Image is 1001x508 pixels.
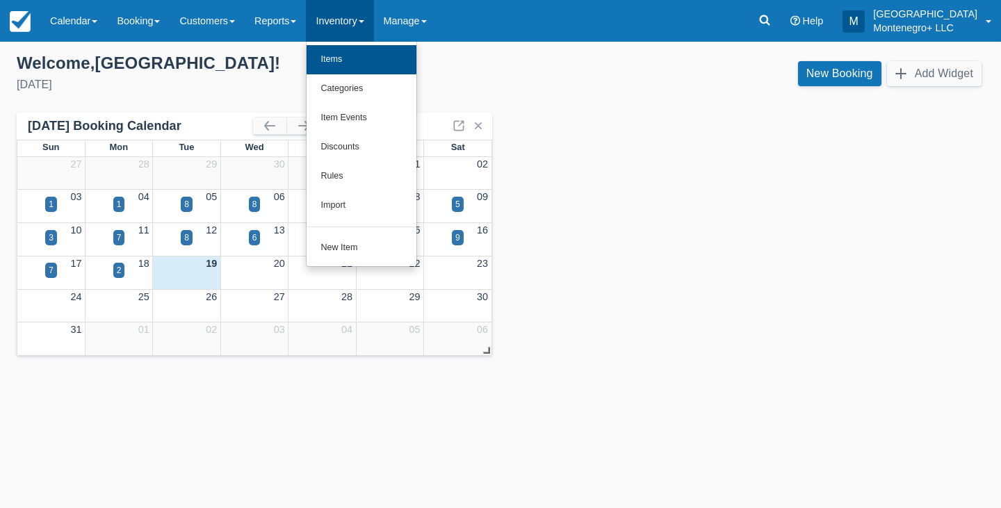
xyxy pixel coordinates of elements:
[138,324,149,335] a: 01
[206,291,217,302] a: 26
[477,191,488,202] a: 09
[477,324,488,335] a: 06
[206,324,217,335] a: 02
[274,324,285,335] a: 03
[341,258,352,269] a: 21
[477,158,488,170] a: 02
[70,224,81,236] a: 10
[10,11,31,32] img: checkfront-main-nav-mini-logo.png
[306,42,417,267] ul: Inventory
[138,258,149,269] a: 18
[798,61,881,86] a: New Booking
[206,158,217,170] a: 29
[409,258,421,269] a: 22
[477,291,488,302] a: 30
[184,198,189,211] div: 8
[138,291,149,302] a: 25
[117,231,122,244] div: 7
[455,198,460,211] div: 5
[451,142,465,152] span: Sat
[138,158,149,170] a: 28
[252,198,257,211] div: 8
[70,324,81,335] a: 31
[887,61,982,86] button: Add Widget
[49,198,54,211] div: 1
[184,231,189,244] div: 8
[274,191,285,202] a: 06
[245,142,263,152] span: Wed
[49,231,54,244] div: 3
[873,21,977,35] p: Montenegro+ LLC
[252,231,257,244] div: 6
[409,291,421,302] a: 29
[274,158,285,170] a: 30
[70,191,81,202] a: 03
[477,258,488,269] a: 23
[17,76,489,93] div: [DATE]
[179,142,194,152] span: Tue
[307,133,416,162] a: Discounts
[341,324,352,335] a: 04
[138,224,149,236] a: 11
[42,142,59,152] span: Sun
[28,118,253,134] div: [DATE] Booking Calendar
[790,16,800,26] i: Help
[477,224,488,236] a: 16
[117,198,122,211] div: 1
[49,264,54,277] div: 7
[455,231,460,244] div: 9
[206,191,217,202] a: 05
[307,74,416,104] a: Categories
[307,45,416,74] a: Items
[307,162,416,191] a: Rules
[274,291,285,302] a: 27
[307,233,416,263] a: New Item
[117,264,122,277] div: 2
[110,142,129,152] span: Mon
[274,258,285,269] a: 20
[206,224,217,236] a: 12
[70,258,81,269] a: 17
[341,291,352,302] a: 28
[843,10,865,33] div: M
[70,291,81,302] a: 24
[873,7,977,21] p: [GEOGRAPHIC_DATA]
[206,258,217,269] a: 19
[409,324,421,335] a: 05
[307,191,416,220] a: Import
[70,158,81,170] a: 27
[138,191,149,202] a: 04
[17,53,489,74] div: Welcome , [GEOGRAPHIC_DATA] !
[803,15,824,26] span: Help
[307,104,416,133] a: Item Events
[274,224,285,236] a: 13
